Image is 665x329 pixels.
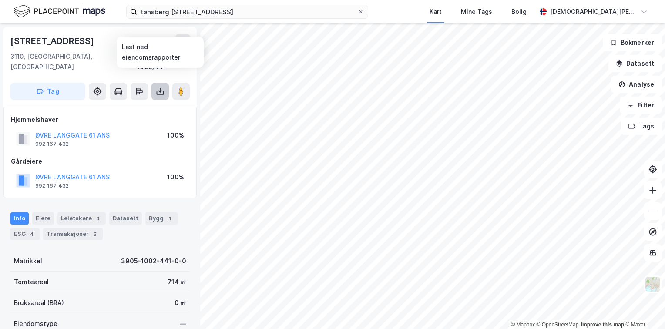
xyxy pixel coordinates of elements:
div: 100% [167,130,184,141]
img: logo.f888ab2527a4732fd821a326f86c7f29.svg [14,4,105,19]
img: Z [645,276,661,292]
div: Info [10,212,29,225]
div: [STREET_ADDRESS] [10,34,96,48]
div: 992 167 432 [35,182,69,189]
div: Bruksareal (BRA) [14,298,64,308]
div: Eiere [32,212,54,225]
div: 4 [94,214,102,223]
div: [DEMOGRAPHIC_DATA][PERSON_NAME] [550,7,637,17]
div: Mine Tags [461,7,492,17]
div: 1 [165,214,174,223]
button: Tag [10,83,85,100]
div: 714 ㎡ [168,277,186,287]
div: Kontrollprogram for chat [621,287,665,329]
input: Søk på adresse, matrikkel, gårdeiere, leietakere eller personer [137,5,357,18]
iframe: Chat Widget [621,287,665,329]
div: ESG [10,228,40,240]
div: 992 167 432 [35,141,69,148]
a: OpenStreetMap [537,322,579,328]
a: Improve this map [581,322,624,328]
div: 5 [91,230,99,238]
button: Bokmerker [603,34,662,51]
div: Datasett [109,212,142,225]
div: 100% [167,172,184,182]
div: Matrikkel [14,256,42,266]
div: 0 ㎡ [175,298,186,308]
div: 4 [27,230,36,238]
a: Mapbox [511,322,535,328]
div: — [180,319,186,329]
div: Tønsberg, 1002/441 [137,51,190,72]
button: Filter [620,97,662,114]
div: Bygg [145,212,178,225]
div: 3905-1002-441-0-0 [121,256,186,266]
div: Hjemmelshaver [11,114,189,125]
div: 3110, [GEOGRAPHIC_DATA], [GEOGRAPHIC_DATA] [10,51,137,72]
button: Tags [621,117,662,135]
div: Eiendomstype [14,319,57,329]
div: Gårdeiere [11,156,189,167]
div: Tomteareal [14,277,49,287]
div: Transaksjoner [43,228,103,240]
div: Kart [430,7,442,17]
div: Leietakere [57,212,106,225]
div: Bolig [511,7,527,17]
button: Datasett [608,55,662,72]
button: Analyse [611,76,662,93]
